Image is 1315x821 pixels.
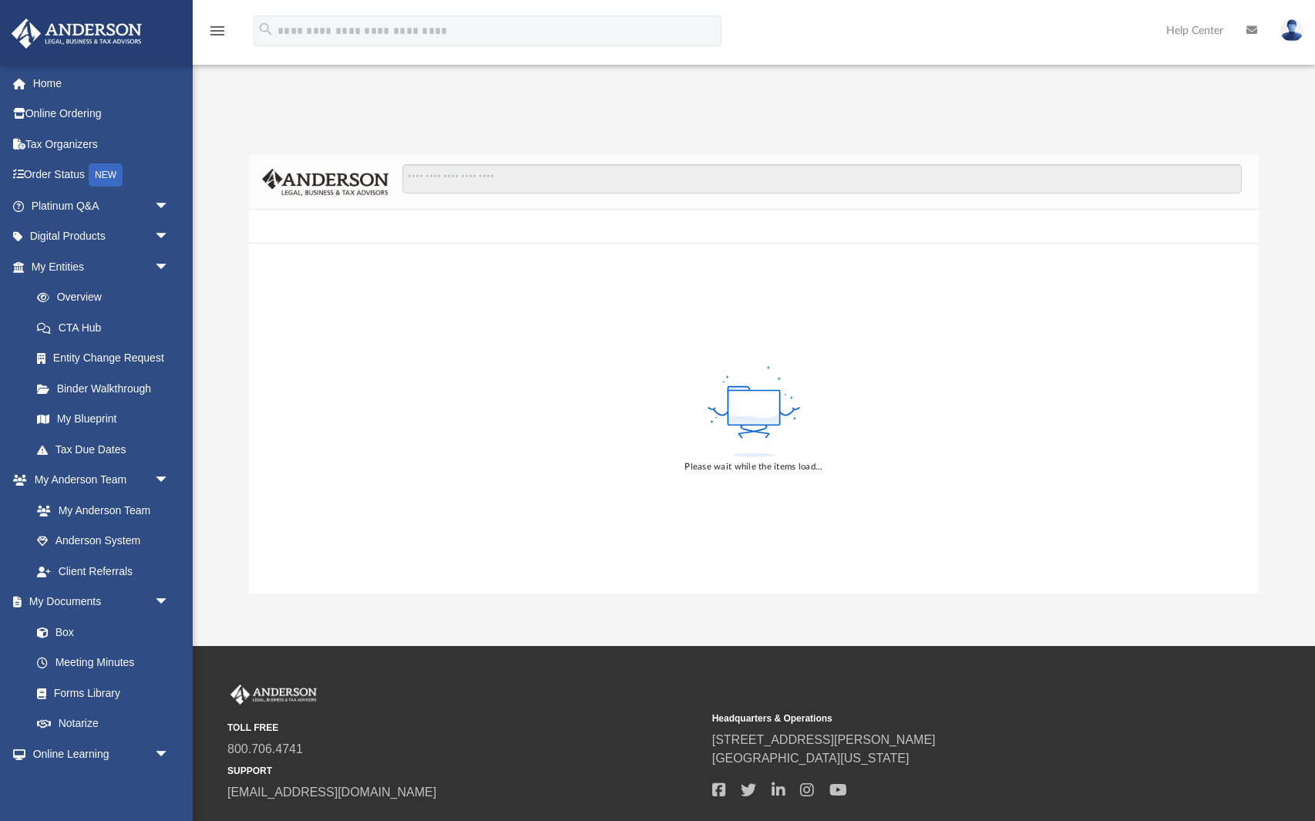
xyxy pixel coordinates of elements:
span: arrow_drop_down [154,190,185,222]
span: arrow_drop_down [154,465,185,496]
a: Notarize [22,708,185,739]
a: Online Learningarrow_drop_down [11,739,185,769]
span: arrow_drop_down [154,251,185,283]
a: Home [11,68,193,99]
small: SUPPORT [227,764,701,778]
img: User Pic [1280,19,1303,42]
i: menu [208,22,227,40]
span: arrow_drop_down [154,587,185,618]
a: My Entitiesarrow_drop_down [11,251,193,282]
a: 800.706.4741 [227,742,303,755]
a: Courses [22,769,185,800]
a: Online Ordering [11,99,193,130]
a: Box [22,617,177,648]
a: My Anderson Team [22,495,177,526]
a: Overview [22,282,193,313]
a: Client Referrals [22,556,185,587]
img: Anderson Advisors Platinum Portal [7,19,146,49]
a: [STREET_ADDRESS][PERSON_NAME] [712,733,936,746]
a: My Documentsarrow_drop_down [11,587,185,617]
div: Please wait while the items load... [684,460,822,474]
small: Headquarters & Operations [712,712,1186,725]
div: NEW [89,163,123,187]
a: Tax Due Dates [22,434,193,465]
a: [GEOGRAPHIC_DATA][US_STATE] [712,752,910,765]
a: menu [208,29,227,40]
a: Entity Change Request [22,343,193,374]
a: Tax Organizers [11,129,193,160]
a: My Anderson Teamarrow_drop_down [11,465,185,496]
a: Anderson System [22,526,185,557]
span: arrow_drop_down [154,221,185,253]
span: arrow_drop_down [154,739,185,770]
a: Order StatusNEW [11,160,193,191]
img: Anderson Advisors Platinum Portal [227,685,320,705]
input: Search files and folders [402,164,1243,193]
a: CTA Hub [22,312,193,343]
small: TOLL FREE [227,721,701,735]
a: My Blueprint [22,404,185,435]
a: Forms Library [22,678,177,708]
a: Platinum Q&Aarrow_drop_down [11,190,193,221]
a: [EMAIL_ADDRESS][DOMAIN_NAME] [227,786,436,799]
a: Binder Walkthrough [22,373,193,404]
i: search [257,21,274,38]
a: Digital Productsarrow_drop_down [11,221,193,252]
a: Meeting Minutes [22,648,185,678]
